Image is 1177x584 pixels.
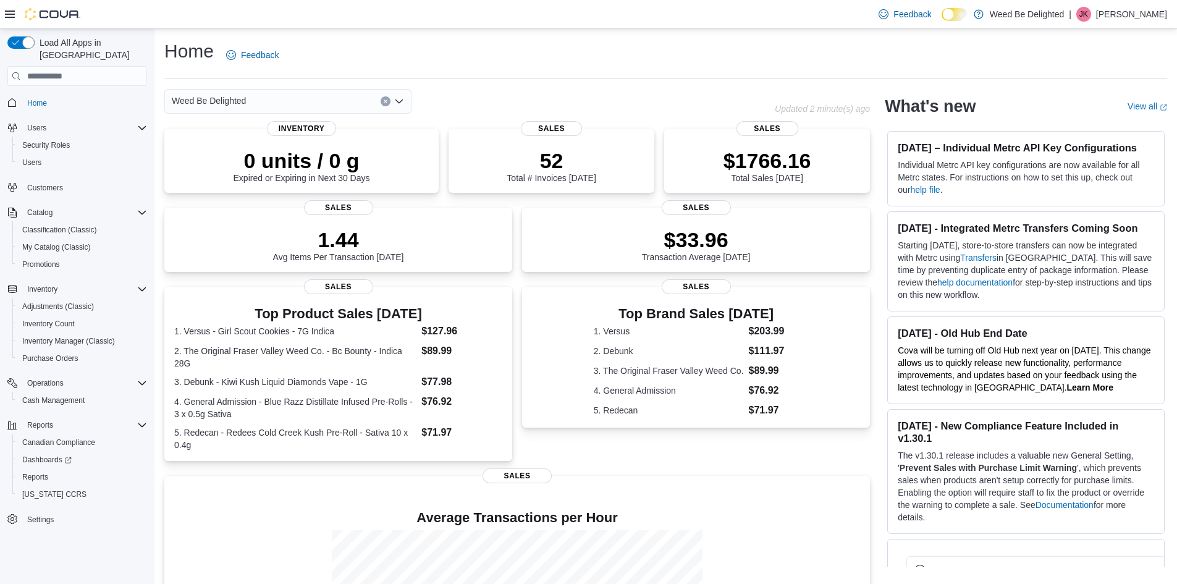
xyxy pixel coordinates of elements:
[22,302,94,311] span: Adjustments (Classic)
[221,43,284,67] a: Feedback
[17,435,100,450] a: Canadian Compliance
[22,205,147,220] span: Catalog
[898,420,1154,444] h3: [DATE] - New Compliance Feature Included in v1.30.1
[17,452,77,467] a: Dashboards
[12,451,152,468] a: Dashboards
[25,8,80,20] img: Cova
[594,384,744,397] dt: 4. General Admission
[12,256,152,273] button: Promotions
[12,154,152,171] button: Users
[749,363,799,378] dd: $89.99
[394,96,404,106] button: Open list of options
[662,279,731,294] span: Sales
[662,200,731,215] span: Sales
[381,96,390,106] button: Clear input
[273,227,404,262] div: Avg Items Per Transaction [DATE]
[22,336,115,346] span: Inventory Manager (Classic)
[17,257,147,272] span: Promotions
[22,282,62,297] button: Inventory
[22,121,147,135] span: Users
[885,96,976,116] h2: What's new
[937,277,1013,287] a: help documentation
[17,222,102,237] a: Classification (Classic)
[12,486,152,503] button: [US_STATE] CCRS
[273,227,404,252] p: 1.44
[22,205,57,220] button: Catalog
[17,299,99,314] a: Adjustments (Classic)
[749,324,799,339] dd: $203.99
[749,344,799,358] dd: $111.97
[521,121,583,136] span: Sales
[898,239,1154,301] p: Starting [DATE], store-to-store transfers can now be integrated with Metrc using in [GEOGRAPHIC_D...
[17,351,83,366] a: Purchase Orders
[12,137,152,154] button: Security Roles
[22,242,91,252] span: My Catalog (Classic)
[17,470,53,485] a: Reports
[898,327,1154,339] h3: [DATE] - Old Hub End Date
[12,332,152,350] button: Inventory Manager (Classic)
[960,253,997,263] a: Transfers
[17,316,147,331] span: Inventory Count
[22,158,41,167] span: Users
[12,298,152,315] button: Adjustments (Classic)
[1076,7,1091,22] div: Jordan Knott
[942,21,942,22] span: Dark Mode
[2,204,152,221] button: Catalog
[304,279,373,294] span: Sales
[421,425,502,440] dd: $71.97
[2,375,152,392] button: Operations
[17,222,147,237] span: Classification (Classic)
[723,148,811,173] p: $1766.16
[1128,101,1167,111] a: View allExternal link
[22,376,69,391] button: Operations
[22,96,52,111] a: Home
[22,472,48,482] span: Reports
[642,227,751,252] p: $33.96
[174,376,416,388] dt: 3. Debunk - Kiwi Kush Liquid Diamonds Vape - 1G
[174,325,416,337] dt: 1. Versus - Girl Scout Cookies - 7G Indica
[27,208,53,218] span: Catalog
[898,222,1154,234] h3: [DATE] - Integrated Metrc Transfers Coming Soon
[421,344,502,358] dd: $89.99
[594,307,799,321] h3: Top Brand Sales [DATE]
[22,418,58,433] button: Reports
[267,121,336,136] span: Inventory
[874,2,936,27] a: Feedback
[17,155,147,170] span: Users
[1096,7,1167,22] p: [PERSON_NAME]
[1036,500,1094,510] a: Documentation
[942,8,968,21] input: Dark Mode
[22,260,60,269] span: Promotions
[22,353,78,363] span: Purchase Orders
[2,179,152,197] button: Customers
[898,449,1154,523] p: The v1.30.1 release includes a valuable new General Setting, ' ', which prevents sales when produ...
[594,325,744,337] dt: 1. Versus
[22,319,75,329] span: Inventory Count
[17,240,96,255] a: My Catalog (Classic)
[22,282,147,297] span: Inventory
[172,93,246,108] span: Weed Be Delighted
[17,138,75,153] a: Security Roles
[17,351,147,366] span: Purchase Orders
[164,39,214,64] h1: Home
[898,159,1154,196] p: Individual Metrc API key configurations are now available for all Metrc states. For instructions ...
[22,140,70,150] span: Security Roles
[22,455,72,465] span: Dashboards
[1160,104,1167,111] svg: External link
[507,148,596,183] div: Total # Invoices [DATE]
[22,438,95,447] span: Canadian Compliance
[35,36,147,61] span: Load All Apps in [GEOGRAPHIC_DATA]
[12,315,152,332] button: Inventory Count
[17,435,147,450] span: Canadian Compliance
[27,420,53,430] span: Reports
[1067,383,1113,392] a: Learn More
[17,452,147,467] span: Dashboards
[2,93,152,111] button: Home
[22,512,59,527] a: Settings
[27,98,47,108] span: Home
[27,378,64,388] span: Operations
[234,148,370,173] p: 0 units / 0 g
[22,180,68,195] a: Customers
[27,284,57,294] span: Inventory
